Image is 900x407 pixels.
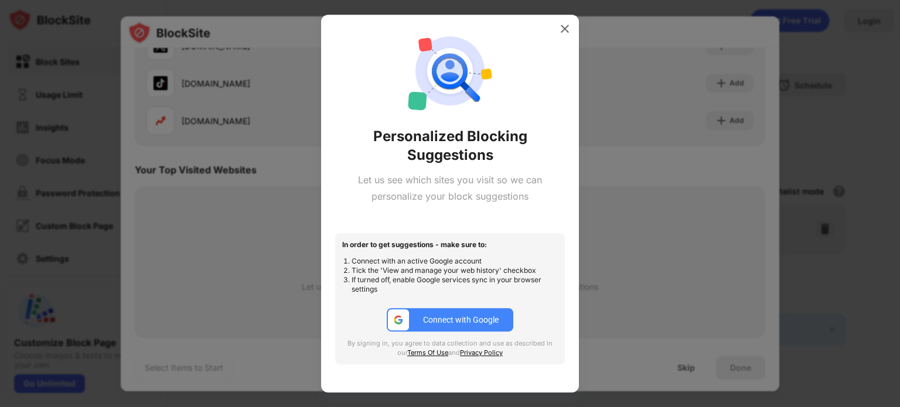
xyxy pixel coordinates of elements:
li: Connect with an active Google account [352,256,558,266]
div: Personalized Blocking Suggestions [335,127,565,165]
img: google-ic [393,314,404,325]
a: Privacy Policy [460,348,503,357]
a: Terms Of Use [407,348,448,357]
span: and [448,348,460,357]
div: Let us see which sites you visit so we can personalize your block suggestions [335,172,565,206]
button: google-icConnect with Google [387,308,513,331]
div: In order to get suggestions - make sure to: [342,240,558,249]
div: Connect with Google [423,315,499,324]
img: personal-suggestions.svg [408,29,492,113]
li: Tick the 'View and manage your web history' checkbox [352,266,558,275]
li: If turned off, enable Google services sync in your browser settings [352,275,558,294]
span: By signing in, you agree to data collection and use as described in our [347,339,553,357]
